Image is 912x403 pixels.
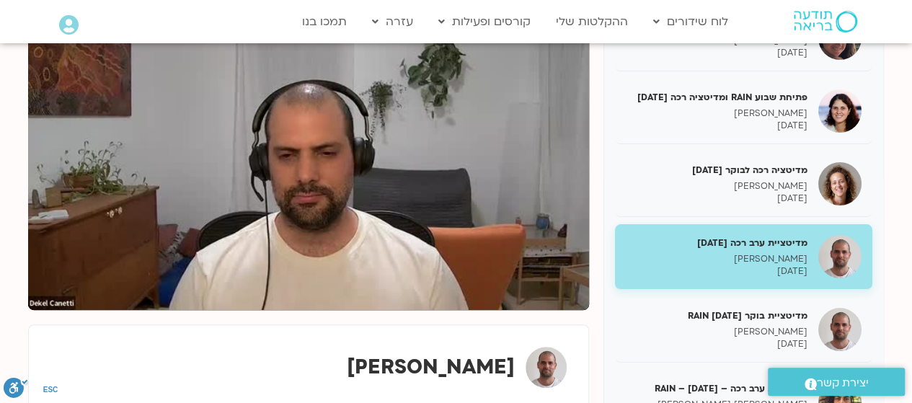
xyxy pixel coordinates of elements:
p: [PERSON_NAME] [626,107,807,120]
a: לוח שידורים [646,8,735,35]
a: תמכו בנו [295,8,354,35]
a: ההקלטות שלי [549,8,635,35]
a: יצירת קשר [768,368,905,396]
img: מדיטציית ערב רכה 9.7.25 [818,235,862,278]
img: דקל קנטי [526,347,567,388]
p: [DATE] [626,338,807,350]
a: עזרה [365,8,420,35]
p: [DATE] [626,265,807,278]
h5: מדיטציה רכה לבוקר [DATE] [626,164,807,177]
p: [DATE] [626,120,807,132]
img: פתיחת שבוע RAIN ומדיטציה רכה 8.7.25 [818,89,862,133]
h5: מדיטציית ערב רכה – RAIN – [DATE] [626,382,807,395]
img: תודעה בריאה [794,11,857,32]
p: [DATE] [626,47,807,59]
h5: מדיטציית ערב רכה [DATE] [626,236,807,249]
h5: מדיטציית בוקר RAIN [DATE] [626,309,807,322]
strong: [PERSON_NAME] [347,353,515,381]
span: יצירת קשר [817,373,869,393]
img: מדיטציה רכה לבוקר 9/7/25 [818,162,862,205]
a: קורסים ופעילות [431,8,538,35]
img: מדיטציית בוקר RAIN 10.7.25 [818,308,862,351]
p: [PERSON_NAME] [626,180,807,192]
p: [PERSON_NAME] [626,326,807,338]
h5: פתיחת שבוע RAIN ומדיטציה רכה [DATE] [626,91,807,104]
p: [DATE] [626,192,807,205]
p: [PERSON_NAME] [626,253,807,265]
